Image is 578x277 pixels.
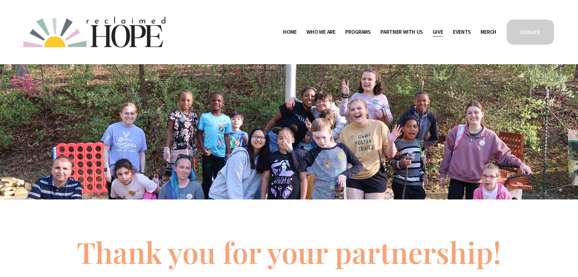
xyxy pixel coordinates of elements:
[506,19,555,46] a: DONATE
[481,27,496,37] a: Merch
[23,17,165,47] img: Reclaimed Hope Initiative
[453,27,471,37] a: Events
[283,27,296,37] a: Home
[345,27,371,37] a: folder dropdown
[77,232,501,271] span: Thank you for your partnership!
[345,28,371,36] span: Programs
[306,28,336,36] span: Who We Are
[380,27,423,37] a: folder dropdown
[306,27,336,37] a: folder dropdown
[380,28,423,36] span: Partner With Us
[433,27,443,37] a: Give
